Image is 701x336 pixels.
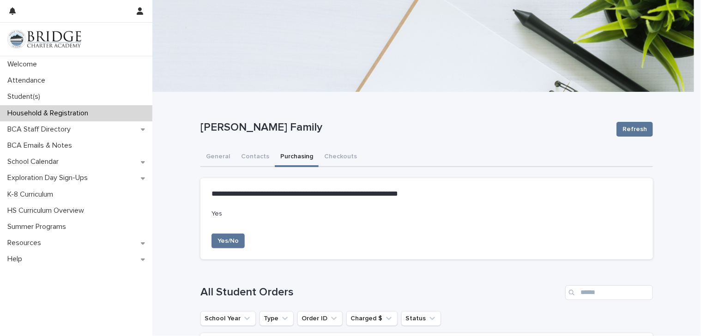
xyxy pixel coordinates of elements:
[4,141,79,150] p: BCA Emails & Notes
[565,285,653,300] input: Search
[4,92,48,101] p: Student(s)
[4,206,91,215] p: HS Curriculum Overview
[200,311,256,326] button: School Year
[236,148,275,167] button: Contacts
[4,125,78,134] p: BCA Staff Directory
[7,30,81,48] img: V1C1m3IdTEidaUdm9Hs0
[401,311,441,326] button: Status
[4,76,53,85] p: Attendance
[297,311,343,326] button: Order ID
[4,157,66,166] p: School Calendar
[616,122,653,137] button: Refresh
[275,148,319,167] button: Purchasing
[4,255,30,264] p: Help
[319,148,363,167] button: Checkouts
[4,109,96,118] p: Household & Registration
[200,148,236,167] button: General
[200,121,609,134] p: [PERSON_NAME] Family
[4,222,73,231] p: Summer Programs
[622,125,647,134] span: Refresh
[200,286,562,299] h1: All Student Orders
[218,236,239,246] span: Yes/No
[260,311,294,326] button: Type
[212,209,642,219] p: Yes
[346,311,398,326] button: Charged $
[4,60,44,69] p: Welcome
[4,239,48,247] p: Resources
[4,174,95,182] p: Exploration Day Sign-Ups
[212,234,245,248] button: Yes/No
[4,190,60,199] p: K-8 Curriculum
